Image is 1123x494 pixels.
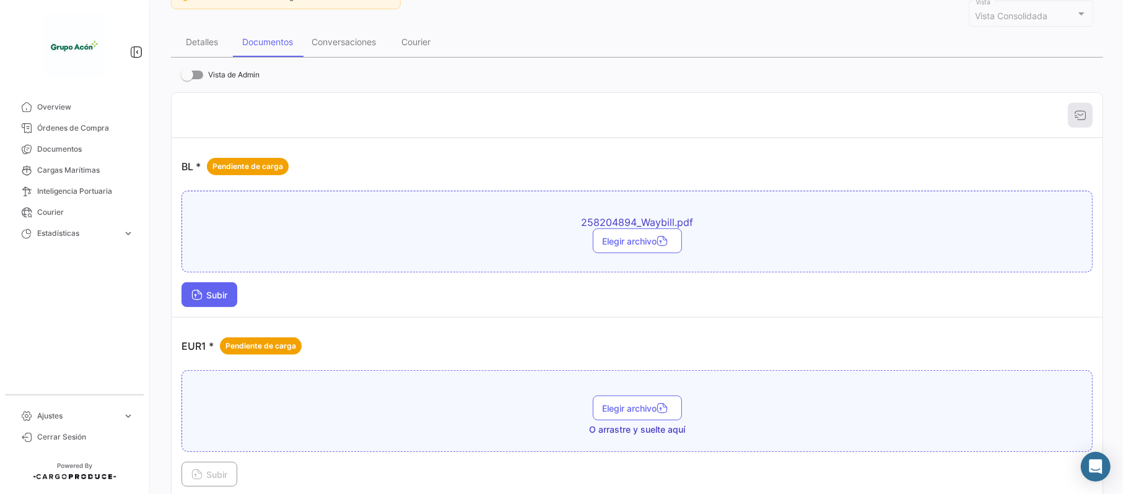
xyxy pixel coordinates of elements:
a: Courier [10,202,139,223]
p: EUR1 * [181,337,302,355]
span: Elegir archivo [603,403,672,414]
a: Overview [10,97,139,118]
span: Pendiente de carga [225,340,296,352]
div: Conversaciones [312,37,376,47]
span: Subir [191,290,227,300]
button: Elegir archivo [593,228,682,253]
span: Inteligencia Portuaria [37,186,134,197]
span: Estadísticas [37,228,118,239]
span: O arrastre y suelte aquí [589,423,685,436]
span: Cargas Marítimas [37,165,134,176]
span: expand_more [123,410,134,422]
div: Courier [402,37,431,47]
img: 1f3d66c5-6a2d-4a07-a58d-3a8e9bbc88ff.jpeg [43,15,105,77]
a: Órdenes de Compra [10,118,139,139]
a: Cargas Marítimas [10,160,139,181]
span: Pendiente de carga [212,161,283,172]
span: Elegir archivo [603,236,672,246]
span: Overview [37,102,134,113]
span: Courier [37,207,134,218]
div: Abrir Intercom Messenger [1081,452,1111,482]
span: Cerrar Sesión [37,431,134,443]
span: Órdenes de Compra [37,123,134,134]
span: Subir [191,469,227,480]
span: Documentos [37,144,134,155]
button: Elegir archivo [593,396,682,420]
a: Inteligencia Portuaria [10,181,139,202]
div: Detalles [186,37,218,47]
a: Documentos [10,139,139,160]
div: Documentos [242,37,293,47]
span: Vista de Admin [208,67,260,82]
button: Subir [181,462,237,487]
mat-select-trigger: Vista Consolidada [976,11,1048,21]
span: expand_more [123,228,134,239]
button: Subir [181,282,237,307]
span: 258204894_Waybill.pdf [421,216,854,228]
span: Ajustes [37,410,118,422]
